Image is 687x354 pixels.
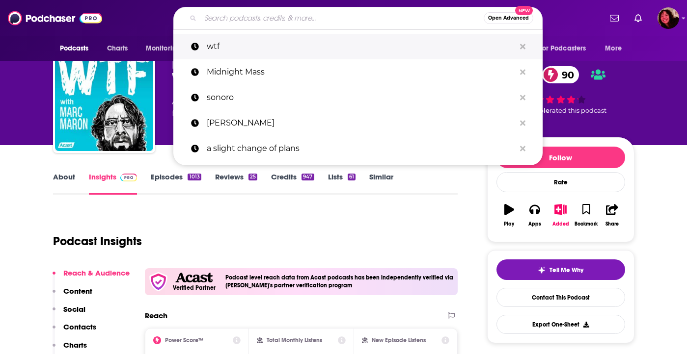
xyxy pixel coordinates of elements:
div: verified Badge90 90 peoplerated this podcast [487,60,634,121]
h1: Podcast Insights [53,234,142,249]
p: Midnight Mass [207,59,515,85]
button: open menu [139,39,193,58]
span: Tell Me Why [550,266,583,274]
div: Added [552,221,569,227]
button: Play [496,198,522,233]
a: About [53,172,75,195]
p: Content [63,286,92,296]
button: open menu [533,39,601,58]
button: Added [548,198,573,233]
div: 1013 [188,174,201,180]
span: Podcasts [60,42,89,55]
button: open menu [53,39,102,58]
p: lex fridman [207,110,515,136]
span: For Podcasters [539,42,586,55]
p: Reach & Audience [63,268,130,278]
button: Share [599,198,625,233]
span: featuring [172,108,344,120]
h2: Power Score™ [165,337,203,344]
div: Share [605,221,619,227]
button: open menu [598,39,634,58]
a: Similar [369,172,393,195]
a: Midnight Mass [173,59,543,85]
button: Follow [496,147,625,168]
button: Contacts [53,322,96,340]
h2: Reach [145,311,167,320]
span: 90 [552,66,579,83]
div: Rate [496,172,625,192]
p: a slight change of plans [207,136,515,161]
a: [PERSON_NAME] [173,110,543,136]
img: User Profile [658,7,679,29]
h4: Podcast level reach data from Acast podcasts has been independently verified via [PERSON_NAME]'s ... [225,274,454,289]
span: Charts [107,42,128,55]
span: New [515,6,533,15]
button: Reach & Audience [53,268,130,286]
a: Lists61 [328,172,356,195]
span: rated this podcast [550,107,606,114]
input: Search podcasts, credits, & more... [200,10,484,26]
div: 25 [248,174,257,180]
button: Show profile menu [658,7,679,29]
img: Podchaser Pro [120,174,137,181]
button: Apps [522,198,548,233]
span: Open Advanced [488,16,529,21]
span: Logged in as Kathryn-Musilek [658,7,679,29]
p: Contacts [63,322,96,331]
p: Social [63,304,85,314]
div: A podcast [172,96,344,120]
img: Podchaser - Follow, Share and Rate Podcasts [8,9,102,27]
p: wtf [207,34,515,59]
a: a slight change of plans [173,136,543,161]
button: Open AdvancedNew [484,12,533,24]
span: Monitoring [146,42,181,55]
span: [PERSON_NAME] [172,60,242,69]
button: tell me why sparkleTell Me Why [496,259,625,280]
h2: New Episode Listens [372,337,426,344]
p: sonoro [207,85,515,110]
img: verfied icon [149,272,168,291]
a: InsightsPodchaser Pro [89,172,137,195]
button: Social [53,304,85,323]
span: More [605,42,622,55]
h2: Total Monthly Listens [267,337,322,344]
a: Contact This Podcast [496,288,625,307]
img: WTF with Marc Maron Podcast [55,53,153,151]
div: 61 [348,174,356,180]
div: 947 [302,174,314,180]
h5: Verified Partner [173,285,216,291]
a: Charts [101,39,134,58]
a: Reviews25 [215,172,257,195]
a: sonoro [173,85,543,110]
a: Credits947 [271,172,314,195]
div: Apps [528,221,541,227]
img: tell me why sparkle [538,266,546,274]
div: Search podcasts, credits, & more... [173,7,543,29]
button: Content [53,286,92,304]
div: Bookmark [575,221,598,227]
button: Bookmark [574,198,599,233]
a: 90 [542,66,579,83]
a: Episodes1013 [151,172,201,195]
p: Charts [63,340,87,350]
a: Show notifications dropdown [606,10,623,26]
button: Export One-Sheet [496,315,625,334]
a: wtf [173,34,543,59]
div: Play [504,221,514,227]
img: Acast [175,273,213,283]
a: Show notifications dropdown [631,10,646,26]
